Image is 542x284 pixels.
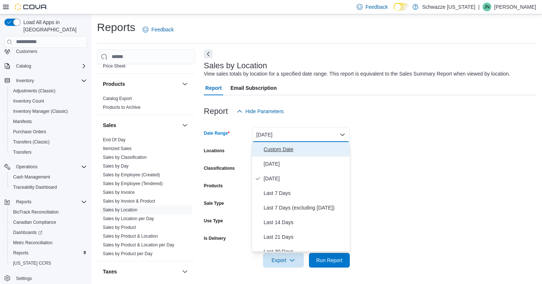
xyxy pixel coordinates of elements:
span: Catalog Export [103,96,132,101]
a: Reports [10,249,31,257]
a: End Of Day [103,137,125,142]
span: Reports [16,199,31,205]
span: Adjustments (Classic) [10,87,87,95]
span: Dashboards [13,230,42,235]
button: Reports [1,197,90,207]
h3: Report [204,107,228,116]
a: Cash Management [10,173,53,181]
a: Sales by Product & Location per Day [103,242,174,247]
button: Taxes [181,267,189,276]
span: Reports [13,197,87,206]
span: Sales by Product & Location [103,233,158,239]
span: Products to Archive [103,104,140,110]
span: [DATE] [264,174,347,183]
button: BioTrack Reconciliation [7,207,90,217]
span: Last 14 Days [264,218,347,227]
span: Price Sheet [103,63,125,69]
span: Export [267,253,299,268]
span: BioTrack Reconciliation [10,208,87,216]
label: Products [204,183,223,189]
a: Sales by Invoice & Product [103,199,155,204]
button: Adjustments (Classic) [7,86,90,96]
h3: Sales by Location [204,61,267,70]
button: Traceabilty Dashboard [7,182,90,192]
h3: Sales [103,122,116,129]
span: Feedback [365,3,388,11]
a: Settings [13,274,35,283]
span: JN [484,3,490,11]
button: Metrc Reconciliation [7,238,90,248]
button: Settings [1,273,90,283]
button: Purchase Orders [7,127,90,137]
span: Last 21 Days [264,233,347,241]
span: Transfers [13,149,31,155]
label: Date Range [204,130,230,136]
button: Catalog [13,62,34,70]
span: Adjustments (Classic) [13,88,55,94]
button: Reports [7,248,90,258]
a: Feedback [140,22,177,37]
button: Canadian Compliance [7,217,90,227]
span: Purchase Orders [13,129,46,135]
div: Select listbox [252,142,350,252]
a: Transfers [10,148,34,157]
span: Settings [16,276,32,281]
span: Sales by Employee (Tendered) [103,181,163,187]
a: Canadian Compliance [10,218,59,227]
input: Dark Mode [394,3,409,11]
span: Traceabilty Dashboard [13,184,57,190]
span: Inventory Manager (Classic) [13,108,68,114]
label: Classifications [204,165,235,171]
span: Sales by Product [103,224,136,230]
div: View sales totals by location for a specified date range. This report is equivalent to the Sales ... [204,70,510,78]
span: Transfers (Classic) [10,138,87,146]
a: Itemized Sales [103,146,132,151]
a: Sales by Product [103,225,136,230]
a: Dashboards [10,228,45,237]
a: Metrc Reconciliation [10,238,55,247]
button: Inventory Count [7,96,90,106]
span: Inventory [16,78,34,84]
a: Sales by Location per Day [103,216,154,221]
label: Sale Type [204,200,224,206]
span: Inventory Manager (Classic) [10,107,87,116]
button: Customers [1,46,90,57]
span: [US_STATE] CCRS [13,260,51,266]
span: Hide Parameters [245,108,284,115]
button: Inventory [13,76,37,85]
a: Sales by Invoice [103,190,135,195]
a: Inventory Manager (Classic) [10,107,71,116]
span: Inventory Count [10,97,87,105]
a: Inventory Count [10,97,47,105]
button: Cash Management [7,172,90,182]
span: Custom Date [264,145,347,154]
span: Transfers (Classic) [13,139,50,145]
a: Sales by Employee (Created) [103,172,160,177]
span: [DATE] [264,160,347,168]
div: Pricing [97,62,195,73]
span: Sales by Day [103,163,129,169]
h3: Taxes [103,268,117,275]
span: Dashboards [10,228,87,237]
button: Manifests [7,116,90,127]
button: Transfers (Classic) [7,137,90,147]
span: Sales by Employee (Created) [103,172,160,178]
span: Operations [16,164,38,170]
span: Metrc Reconciliation [13,240,53,246]
span: Report [205,81,222,95]
div: Sales [97,135,195,261]
span: Customers [13,47,87,56]
span: Sales by Product per Day [103,251,152,257]
h1: Reports [97,20,135,35]
a: Manifests [10,117,35,126]
span: Manifests [13,119,32,124]
button: Sales [181,121,189,130]
button: Reports [13,197,34,206]
span: Load All Apps in [GEOGRAPHIC_DATA] [20,19,87,33]
a: Dashboards [7,227,90,238]
span: Cash Management [10,173,87,181]
button: Sales [103,122,179,129]
a: Traceabilty Dashboard [10,183,60,192]
span: Traceabilty Dashboard [10,183,87,192]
